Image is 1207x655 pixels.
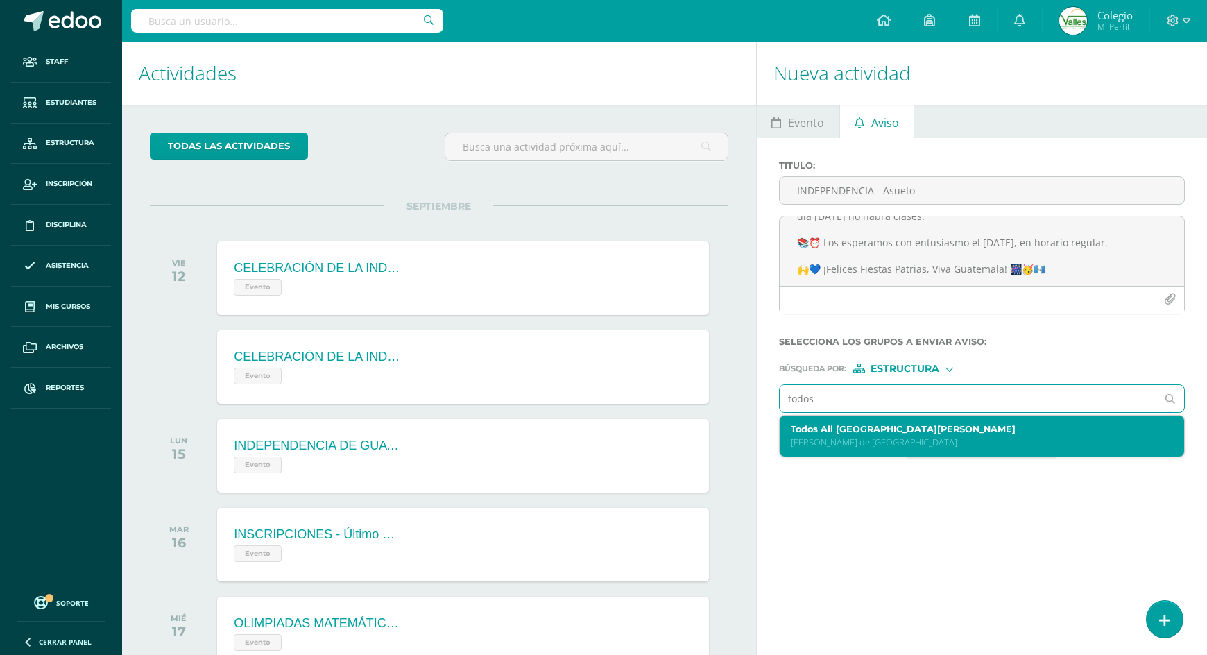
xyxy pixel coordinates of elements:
[46,178,92,189] span: Inscripción
[171,623,187,640] div: 17
[56,598,89,608] span: Soporte
[11,124,111,164] a: Estructura
[234,457,282,473] span: Evento
[780,177,1184,204] input: Titulo
[46,301,90,312] span: Mis cursos
[11,246,111,287] a: Asistencia
[11,42,111,83] a: Staff
[46,219,87,230] span: Disciplina
[169,534,189,551] div: 16
[169,525,189,534] div: MAR
[871,365,939,373] span: Estructura
[170,436,187,445] div: LUN
[840,105,914,138] a: Aviso
[234,350,400,364] div: CELEBRACIÓN DE LA INDEPENDENCIA
[779,337,1185,347] label: Selecciona los grupos a enviar aviso :
[11,83,111,124] a: Estudiantes
[234,545,282,562] span: Evento
[779,365,846,373] span: Búsqueda por :
[779,160,1185,171] label: Titulo :
[1059,7,1087,35] img: 6662caab5368120307d9ba51037d29bc.png
[17,593,105,611] a: Soporte
[757,105,839,138] a: Evento
[139,42,739,105] h1: Actividades
[46,97,96,108] span: Estudiantes
[46,341,83,352] span: Archivos
[46,260,89,271] span: Asistencia
[46,56,68,67] span: Staff
[1097,21,1133,33] span: Mi Perfil
[150,133,308,160] a: todas las Actividades
[234,527,400,542] div: INSCRIPCIONES - Último día para realizar el proceso de Reinscripción ORDINARIA
[780,385,1157,412] input: Ej. Primero primaria
[780,216,1184,286] textarea: Estimados padres de familia y estudiantes: Con motivo de la celebración de la Independencia de [G...
[172,258,186,268] div: VIE
[170,445,187,462] div: 15
[234,634,282,651] span: Evento
[11,164,111,205] a: Inscripción
[773,42,1190,105] h1: Nueva actividad
[384,200,493,212] span: SEPTIEMBRE
[11,205,111,246] a: Disciplina
[234,261,400,275] div: CELEBRACIÓN DE LA INDEPENDENCIA - Asiste todo el colegio
[853,364,957,373] div: [object Object]
[791,436,1157,448] p: [PERSON_NAME] de [GEOGRAPHIC_DATA]
[39,637,92,647] span: Cerrar panel
[234,616,400,631] div: OLIMPIADAS MATEMÁTICAS - Segunda Ronda
[171,613,187,623] div: MIÉ
[11,327,111,368] a: Archivos
[1097,8,1133,22] span: Colegio
[131,9,443,33] input: Busca un usuario...
[234,368,282,384] span: Evento
[445,133,728,160] input: Busca una actividad próxima aquí...
[788,106,824,139] span: Evento
[791,424,1157,434] label: Todos All [GEOGRAPHIC_DATA][PERSON_NAME]
[46,137,94,148] span: Estructura
[871,106,899,139] span: Aviso
[234,279,282,296] span: Evento
[172,268,186,284] div: 12
[11,368,111,409] a: Reportes
[46,382,84,393] span: Reportes
[234,439,400,453] div: INDEPENDENCIA DE GUATEMALA - Asueto
[11,287,111,327] a: Mis cursos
